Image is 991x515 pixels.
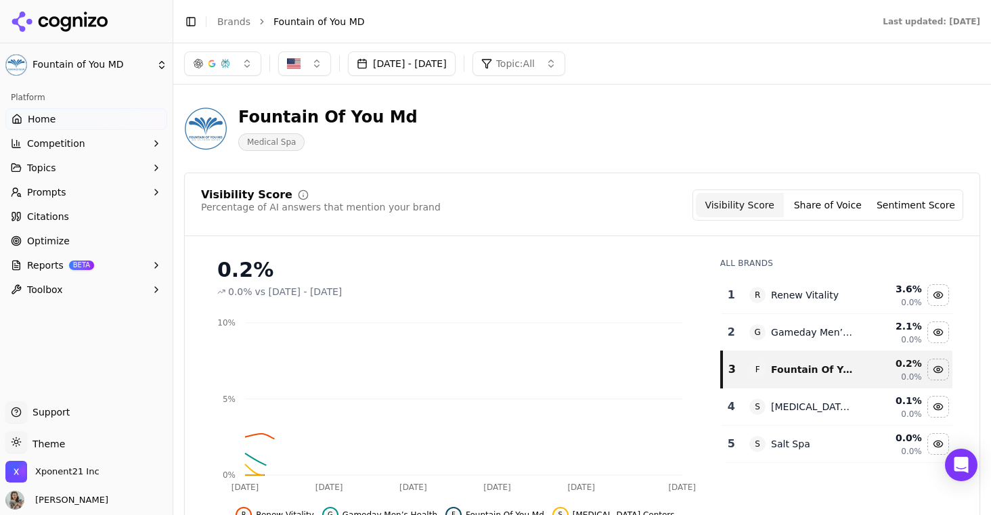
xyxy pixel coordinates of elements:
[864,357,922,370] div: 0.2 %
[771,400,853,413] div: [MEDICAL_DATA] Centers
[883,16,980,27] div: Last updated: [DATE]
[27,185,66,199] span: Prompts
[228,285,252,298] span: 0.0%
[273,15,365,28] span: Fountain of You MD
[771,288,839,302] div: Renew Vitality
[184,107,227,150] img: Fountain of You MD
[749,399,766,415] span: S
[5,491,24,510] img: Kayleigh Crandell
[27,210,69,223] span: Citations
[722,314,952,351] tr: 2GGameday Men’s Health2.1%0.0%Hide gameday men’s health data
[496,57,535,70] span: Topic: All
[872,193,960,217] button: Sentiment Score
[927,396,949,418] button: Hide serotonin centers data
[901,297,922,308] span: 0.0%
[27,161,56,175] span: Topics
[28,112,56,126] span: Home
[27,234,70,248] span: Optimize
[722,277,952,314] tr: 1RRenew Vitality3.6%0.0%Hide renew vitality data
[5,279,167,300] button: Toolbox
[722,388,952,426] tr: 4S[MEDICAL_DATA] Centers0.1%0.0%Hide serotonin centers data
[27,283,63,296] span: Toolbox
[722,351,952,388] tr: 3FFountain Of You Md0.2%0.0%Hide fountain of you md data
[217,15,856,28] nav: breadcrumb
[5,133,167,154] button: Competition
[35,466,100,478] span: Xponent21 Inc
[217,258,693,282] div: 0.2%
[5,254,167,276] button: ReportsBETA
[727,324,736,340] div: 2
[5,491,108,510] button: Open user button
[238,106,418,128] div: Fountain Of You Md
[749,324,766,340] span: G
[5,108,167,130] a: Home
[217,16,250,27] a: Brands
[901,446,922,457] span: 0.0%
[749,436,766,452] span: S
[201,189,292,200] div: Visibility Score
[728,361,736,378] div: 3
[348,51,456,76] button: [DATE] - [DATE]
[27,405,70,419] span: Support
[864,319,922,333] div: 2.1 %
[722,426,952,463] tr: 5SSalt Spa0.0%0.0%Hide salt spa data
[720,258,952,269] div: All Brands
[901,372,922,382] span: 0.0%
[217,318,236,328] tspan: 10%
[771,363,853,376] div: Fountain Of You Md
[223,395,236,404] tspan: 5%
[927,321,949,343] button: Hide gameday men’s health data
[945,449,977,481] div: Open Intercom Messenger
[27,137,85,150] span: Competition
[5,181,167,203] button: Prompts
[771,437,810,451] div: Salt Spa
[784,193,872,217] button: Share of Voice
[5,230,167,252] a: Optimize
[232,483,259,492] tspan: [DATE]
[771,326,853,339] div: Gameday Men’s Health
[727,436,736,452] div: 5
[927,433,949,455] button: Hide salt spa data
[567,483,595,492] tspan: [DATE]
[30,494,108,506] span: [PERSON_NAME]
[399,483,427,492] tspan: [DATE]
[255,285,343,298] span: vs [DATE] - [DATE]
[5,461,27,483] img: Xponent21 Inc
[315,483,343,492] tspan: [DATE]
[727,399,736,415] div: 4
[864,394,922,407] div: 0.1 %
[696,193,784,217] button: Visibility Score
[5,461,100,483] button: Open organization switcher
[927,359,949,380] button: Hide fountain of you md data
[668,483,696,492] tspan: [DATE]
[901,334,922,345] span: 0.0%
[727,287,736,303] div: 1
[927,284,949,306] button: Hide renew vitality data
[5,157,167,179] button: Topics
[238,133,305,151] span: Medical Spa
[32,59,151,71] span: Fountain of You MD
[27,259,64,272] span: Reports
[720,277,952,463] div: Data table
[483,483,511,492] tspan: [DATE]
[69,261,94,270] span: BETA
[5,206,167,227] a: Citations
[5,54,27,76] img: Fountain of You MD
[27,439,65,449] span: Theme
[5,87,167,108] div: Platform
[749,287,766,303] span: R
[287,57,301,70] img: United States
[901,409,922,420] span: 0.0%
[864,282,922,296] div: 3.6 %
[201,200,441,214] div: Percentage of AI answers that mention your brand
[864,431,922,445] div: 0.0 %
[223,470,236,480] tspan: 0%
[749,361,766,378] span: F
